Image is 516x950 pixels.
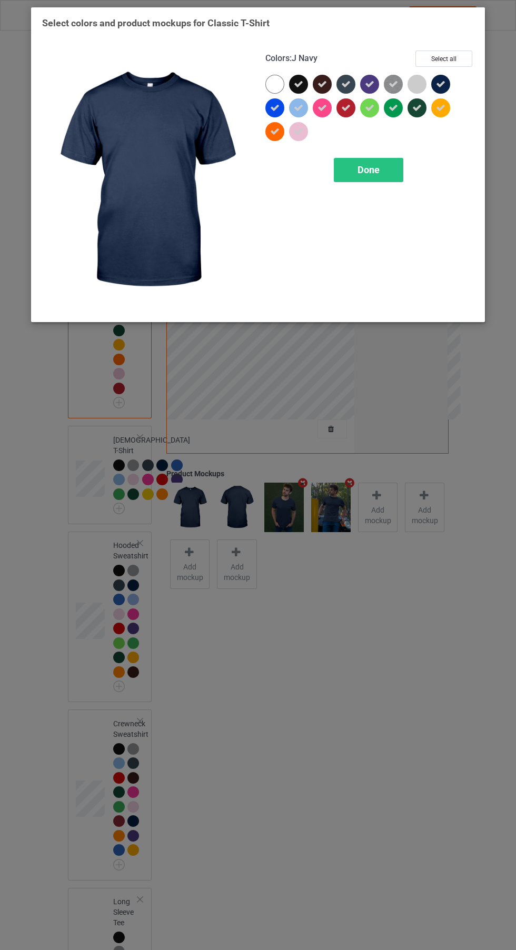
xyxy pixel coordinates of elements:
[265,53,317,64] h4: :
[358,164,380,175] span: Done
[384,75,403,94] img: heather_texture.png
[42,17,270,28] span: Select colors and product mockups for Classic T-Shirt
[42,51,251,311] img: regular.jpg
[415,51,472,67] button: Select all
[292,53,317,63] span: J Navy
[265,53,290,63] span: Colors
